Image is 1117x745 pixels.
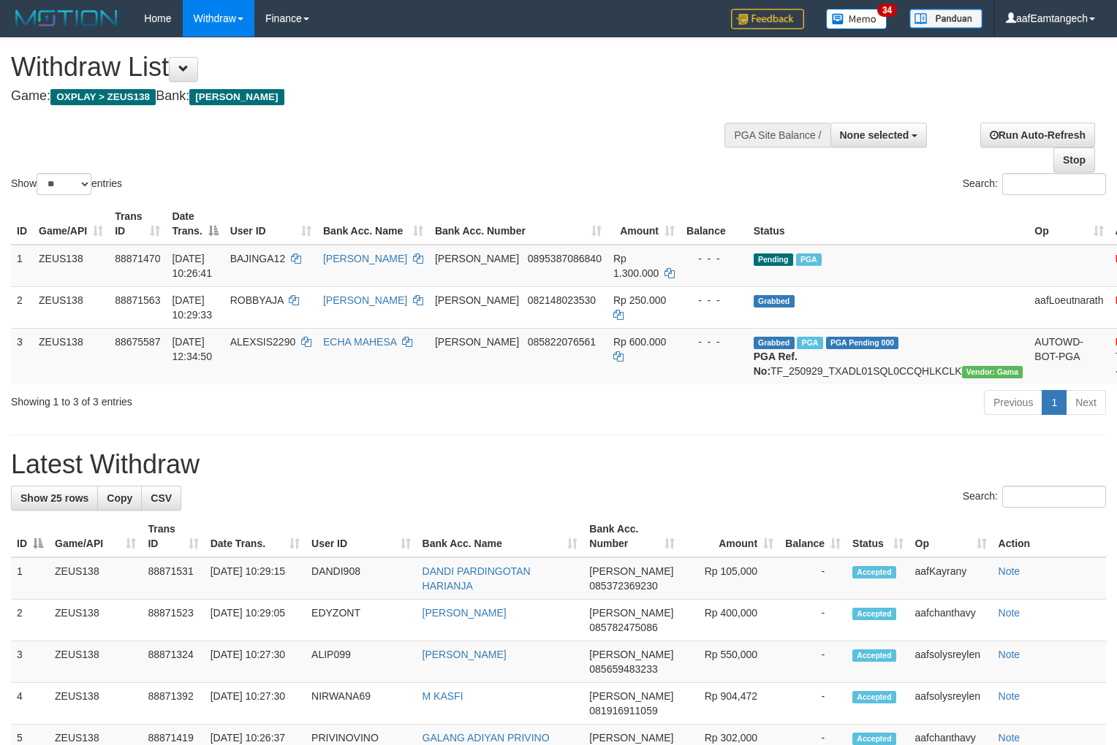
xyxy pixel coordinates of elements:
label: Search: [963,173,1106,195]
td: Rp 550,000 [681,641,779,683]
label: Search: [963,486,1106,508]
th: ID: activate to sort column descending [11,516,49,557]
a: GALANG ADIYAN PRIVINO [423,732,550,744]
span: Copy 085659483233 to clipboard [589,663,657,675]
select: Showentries [37,173,91,195]
a: DANDI PARDINGOTAN HARIANJA [423,565,531,592]
span: Marked by aafpengsreynich [797,337,822,349]
td: EDYZONT [306,600,416,641]
span: Vendor URL: https://trx31.1velocity.biz [962,366,1023,378]
td: NIRWANA69 [306,683,416,725]
img: Feedback.jpg [731,9,804,29]
a: CSV [141,486,181,511]
th: Game/API: activate to sort column ascending [33,203,109,245]
th: Bank Acc. Name: activate to sort column ascending [317,203,429,245]
span: ROBBYAJA [230,294,284,306]
td: 88871531 [142,557,204,600]
h1: Latest Withdraw [11,450,1106,479]
th: Balance: activate to sort column ascending [779,516,847,557]
span: [PERSON_NAME] [589,649,673,660]
td: 1 [11,245,33,287]
td: 1 [11,557,49,600]
td: 88871523 [142,600,204,641]
a: Note [999,690,1021,702]
span: Copy 085372369230 to clipboard [589,580,657,592]
td: DANDI908 [306,557,416,600]
img: MOTION_logo.png [11,7,122,29]
span: Copy 081916911059 to clipboard [589,705,657,717]
th: User ID: activate to sort column ascending [224,203,317,245]
td: ZEUS138 [33,328,109,384]
td: - [779,600,847,641]
span: Rp 1.300.000 [613,253,659,279]
a: Previous [984,390,1042,415]
th: Bank Acc. Number: activate to sort column ascending [429,203,607,245]
td: [DATE] 10:27:30 [205,641,306,683]
th: Status: activate to sort column ascending [847,516,909,557]
td: aafsolysreylen [909,641,993,683]
span: Copy 085782475086 to clipboard [589,622,657,633]
span: [PERSON_NAME] [589,690,673,702]
th: Trans ID: activate to sort column ascending [109,203,166,245]
a: M KASFI [423,690,463,702]
th: Status [748,203,1029,245]
td: ZEUS138 [33,245,109,287]
a: Run Auto-Refresh [980,123,1095,148]
span: Copy 0895387086840 to clipboard [528,253,602,264]
span: PGA Pending [826,337,899,349]
h1: Withdraw List [11,53,730,82]
div: - - - [686,335,742,349]
span: [PERSON_NAME] [589,607,673,619]
a: Next [1066,390,1106,415]
span: Grabbed [754,295,795,307]
b: PGA Ref. No: [754,351,798,377]
button: None selected [830,123,928,148]
a: [PERSON_NAME] [423,649,507,660]
span: None selected [840,129,909,141]
th: User ID: activate to sort column ascending [306,516,416,557]
div: - - - [686,251,742,266]
img: Button%20Memo.svg [826,9,887,29]
div: - - - [686,293,742,307]
span: Accepted [852,608,896,620]
span: Copy [107,492,132,504]
span: BAJINGA12 [230,253,285,264]
td: ALIP099 [306,641,416,683]
td: Rp 105,000 [681,557,779,600]
td: - [779,557,847,600]
th: Amount: activate to sort column ascending [607,203,681,245]
span: Copy 085822076561 to clipboard [528,336,596,348]
a: Note [999,649,1021,660]
td: aafKayrany [909,557,993,600]
td: 88871392 [142,683,204,725]
span: 88871470 [115,253,160,264]
td: ZEUS138 [49,683,142,725]
th: Date Trans.: activate to sort column ascending [205,516,306,557]
a: Note [999,607,1021,619]
th: Bank Acc. Number: activate to sort column ascending [583,516,681,557]
span: [DATE] 10:26:41 [172,253,212,279]
td: ZEUS138 [33,286,109,328]
span: Copy 082148023530 to clipboard [528,294,596,306]
td: - [779,683,847,725]
th: Balance [681,203,748,245]
a: Note [999,732,1021,744]
span: [PERSON_NAME] [435,294,519,306]
th: Game/API: activate to sort column ascending [49,516,142,557]
span: Marked by aafsolysreylen [796,253,822,266]
span: [PERSON_NAME] [435,253,519,264]
th: Bank Acc. Name: activate to sort column ascending [417,516,584,557]
th: Date Trans.: activate to sort column descending [166,203,224,245]
span: Accepted [852,733,896,745]
a: ECHA MAHESA [323,336,396,348]
td: aafLoeutnarath [1029,286,1109,328]
td: Rp 904,472 [681,683,779,725]
td: ZEUS138 [49,557,142,600]
h4: Game: Bank: [11,89,730,104]
a: Stop [1053,148,1095,172]
a: Show 25 rows [11,486,98,511]
span: ALEXSIS2290 [230,336,296,348]
td: aafsolysreylen [909,683,993,725]
td: - [779,641,847,683]
a: Copy [97,486,142,511]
